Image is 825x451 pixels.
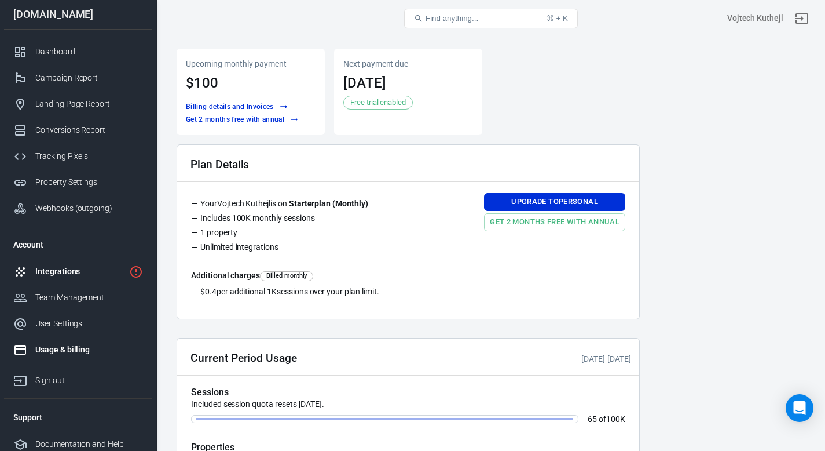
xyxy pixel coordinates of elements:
time: 2025-08-18T13:31:14+02:00 [581,354,605,363]
div: Landing Page Report [35,98,143,110]
li: Unlimited integrations [191,241,377,256]
div: Campaign Report [35,72,143,84]
span: Free trial enabled [346,97,410,108]
li: per additional sessions over your plan limit. [191,286,625,300]
button: Billing details and Invoices [183,101,291,113]
div: ⌘ + K [547,14,568,23]
span: Billed monthly [264,271,309,281]
a: Webhooks (outgoing) [4,195,152,221]
time: 2025-09-01T14:10:31+02:00 [343,75,386,91]
div: Integrations [35,265,124,278]
strong: Starter plan ( Monthly ) [289,199,368,208]
a: Campaign Report [4,65,152,91]
div: Dashboard [35,46,143,58]
span: - [581,354,630,363]
a: Get 2 months free with annual [183,114,301,126]
p: Included session quota resets [DATE]. [191,398,625,410]
span: 1K [267,287,277,296]
span: $0.4 [200,287,217,296]
h6: Additional charges [191,270,625,281]
a: Tracking Pixels [4,143,152,169]
li: 1 property [191,227,377,241]
a: Upgrade toPersonal [484,193,625,211]
div: Usage & billing [35,344,143,356]
p: Upcoming monthly payment [186,58,316,70]
a: Team Management [4,285,152,311]
p: of [588,415,625,423]
h5: Sessions [191,387,625,398]
div: [DOMAIN_NAME] [4,9,152,20]
svg: 2 networks not verified yet [129,265,143,279]
a: Conversions Report [4,117,152,143]
time: 2025-09-01T14:10:31+02:00 [607,354,631,363]
li: Account [4,231,152,259]
a: Sign out [4,363,152,394]
h2: Current Period Usage [190,352,297,364]
div: Tracking Pixels [35,150,143,162]
a: Usage & billing [4,337,152,363]
div: Open Intercom Messenger [786,394,813,422]
div: Conversions Report [35,124,143,136]
div: Account id: xaWMdHFr [727,12,783,24]
li: Support [4,403,152,431]
div: Documentation and Help [35,438,143,450]
li: Your Vojtech Kuthejl is on [191,198,377,212]
span: 65 [588,414,597,424]
a: Integrations [4,259,152,285]
div: Property Settings [35,176,143,188]
div: Team Management [35,292,143,304]
button: Find anything...⌘ + K [404,9,578,28]
span: Find anything... [426,14,478,23]
a: Dashboard [4,39,152,65]
p: Next payment due [343,58,473,70]
a: Property Settings [4,169,152,195]
a: Landing Page Report [4,91,152,117]
li: Includes 100K monthly sessions [191,212,377,227]
span: 100K [606,414,625,424]
div: Webhooks (outgoing) [35,202,143,214]
div: User Settings [35,318,143,330]
h2: Plan Details [190,158,249,170]
div: Sign out [35,374,143,387]
span: $100 [186,75,218,91]
a: Get 2 months free with annual [484,213,625,231]
a: User Settings [4,311,152,337]
a: Sign out [788,5,816,32]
